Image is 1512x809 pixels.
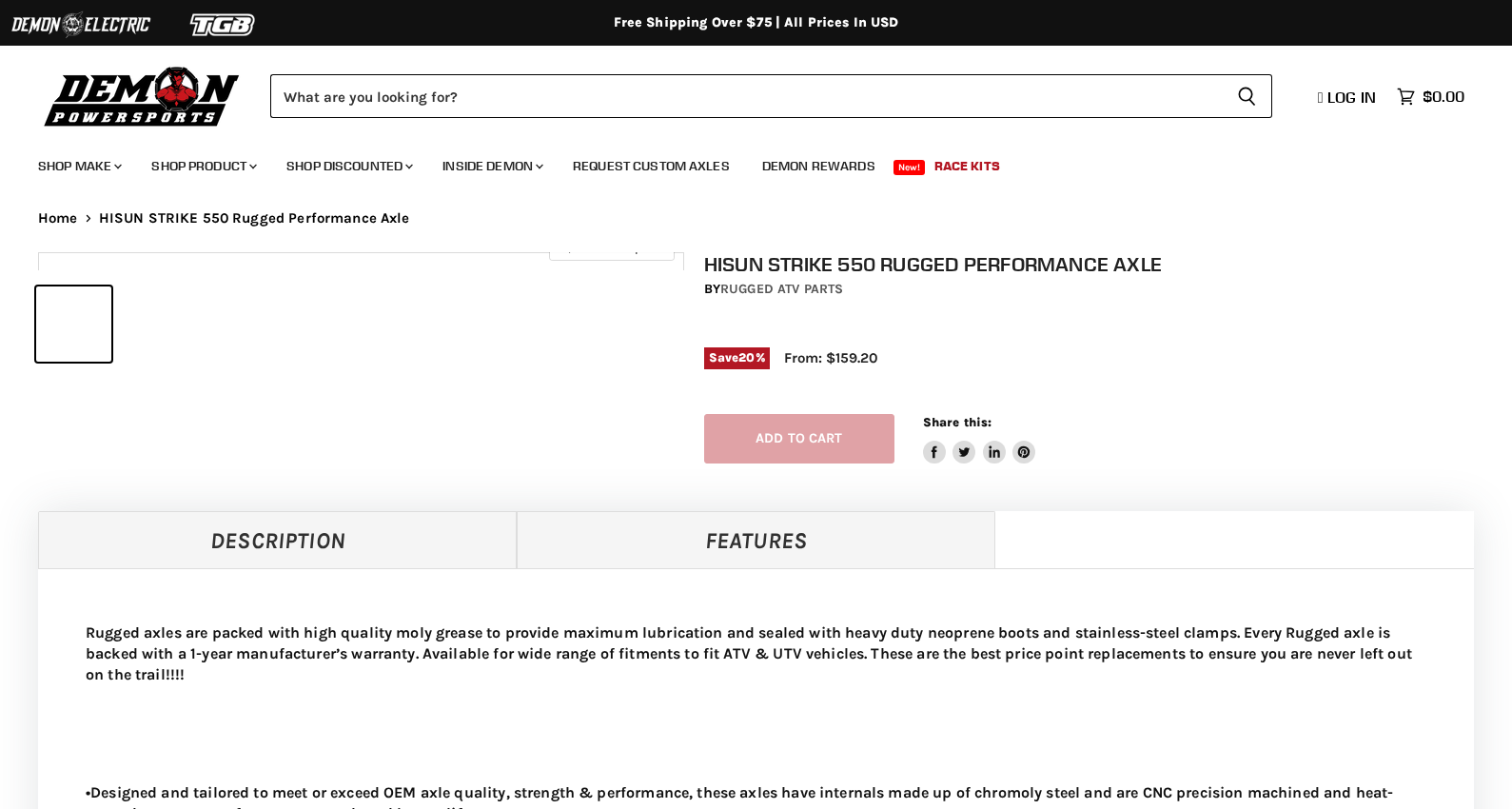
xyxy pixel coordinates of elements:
span: From: $159.20 [784,349,877,366]
p: Rugged axles are packed with high quality moly grease to provide maximum lubrication and sealed w... [86,622,1426,685]
a: Shop Make [24,147,133,186]
a: Shop Discounted [272,147,424,186]
input: Search [270,74,1222,118]
img: TGB Logo 2 [152,7,295,43]
img: Demon Electric Logo 2 [10,7,152,43]
a: Request Custom Axles [559,147,744,186]
span: New! [893,160,926,175]
span: Save % [704,347,770,368]
a: Description [38,511,517,568]
img: Demon Powersports [38,62,246,129]
a: Inside Demon [428,147,555,186]
span: $0.00 [1423,88,1464,106]
a: Log in [1309,89,1387,106]
a: Features [517,511,995,568]
a: Rugged ATV Parts [720,281,843,297]
span: HISUN STRIKE 550 Rugged Performance Axle [99,210,410,227]
aside: Share this: [923,414,1036,464]
h1: HISUN STRIKE 550 Rugged Performance Axle [704,252,1494,276]
a: $0.00 [1387,83,1474,110]
ul: Main menu [24,139,1460,186]
span: Click to expand [559,240,664,254]
span: 20 [738,350,755,365]
a: Race Kits [920,147,1014,186]
form: Product [270,74,1272,118]
span: Share this: [923,415,992,429]
a: Shop Product [137,147,268,186]
span: Log in [1327,88,1376,107]
div: by [704,279,1494,300]
a: Demon Rewards [748,147,890,186]
a: Home [38,210,78,227]
button: IMAGE thumbnail [36,286,111,362]
button: Search [1222,74,1272,118]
